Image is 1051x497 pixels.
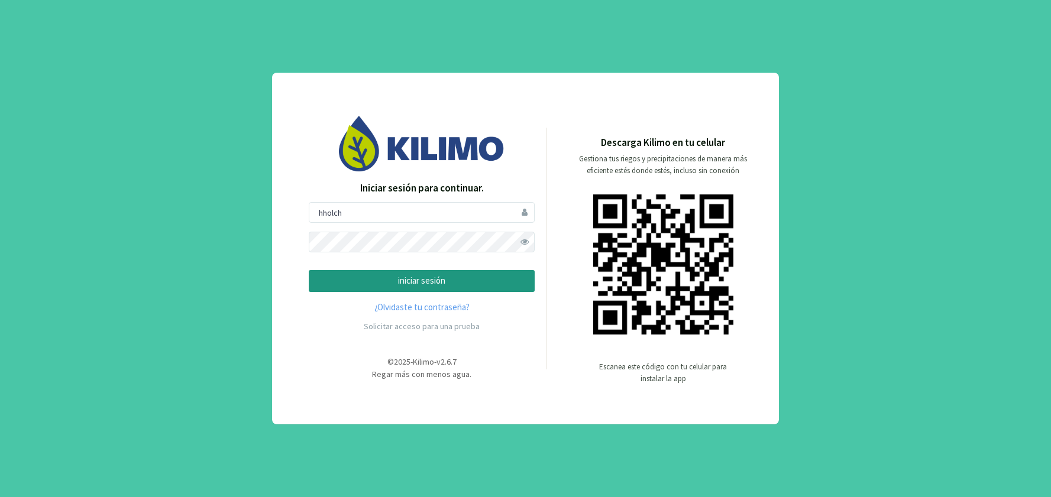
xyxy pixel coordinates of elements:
[387,356,394,367] span: ©
[598,361,728,385] p: Escanea este código con tu celular para instalar la app
[364,321,480,332] a: Solicitar acceso para una prueba
[309,301,535,314] a: ¿Olvidaste tu contraseña?
[309,181,535,196] p: Iniciar sesión para continuar.
[319,274,525,288] p: iniciar sesión
[601,135,725,151] p: Descarga Kilimo en tu celular
[593,194,733,334] img: qr code
[434,356,436,367] span: -
[572,153,754,177] p: Gestiona tus riegos y precipitaciones de manera más eficiente estés donde estés, incluso sin cone...
[410,356,413,367] span: -
[309,202,535,223] input: Usuario
[436,356,457,367] span: v2.6.7
[413,356,434,367] span: Kilimo
[339,116,505,171] img: Image
[372,369,471,379] span: Regar más con menos agua.
[394,356,410,367] span: 2025
[309,270,535,292] button: iniciar sesión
